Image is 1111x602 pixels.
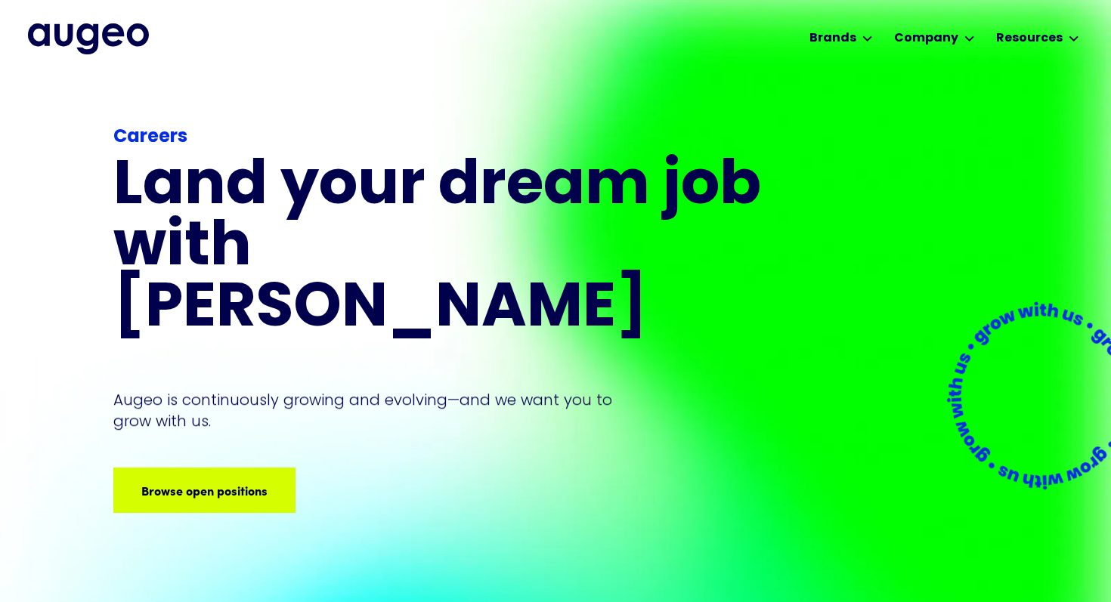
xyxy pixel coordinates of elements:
[113,128,187,147] strong: Careers
[28,23,149,54] img: Augeo's full logo in midnight blue.
[894,29,958,48] div: Company
[809,29,856,48] div: Brands
[113,389,633,431] p: Augeo is continuously growing and evolving—and we want you to grow with us.
[113,157,766,341] h1: Land your dream job﻿ with [PERSON_NAME]
[28,23,149,54] a: home
[113,468,296,513] a: Browse open positions
[996,29,1063,48] div: Resources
